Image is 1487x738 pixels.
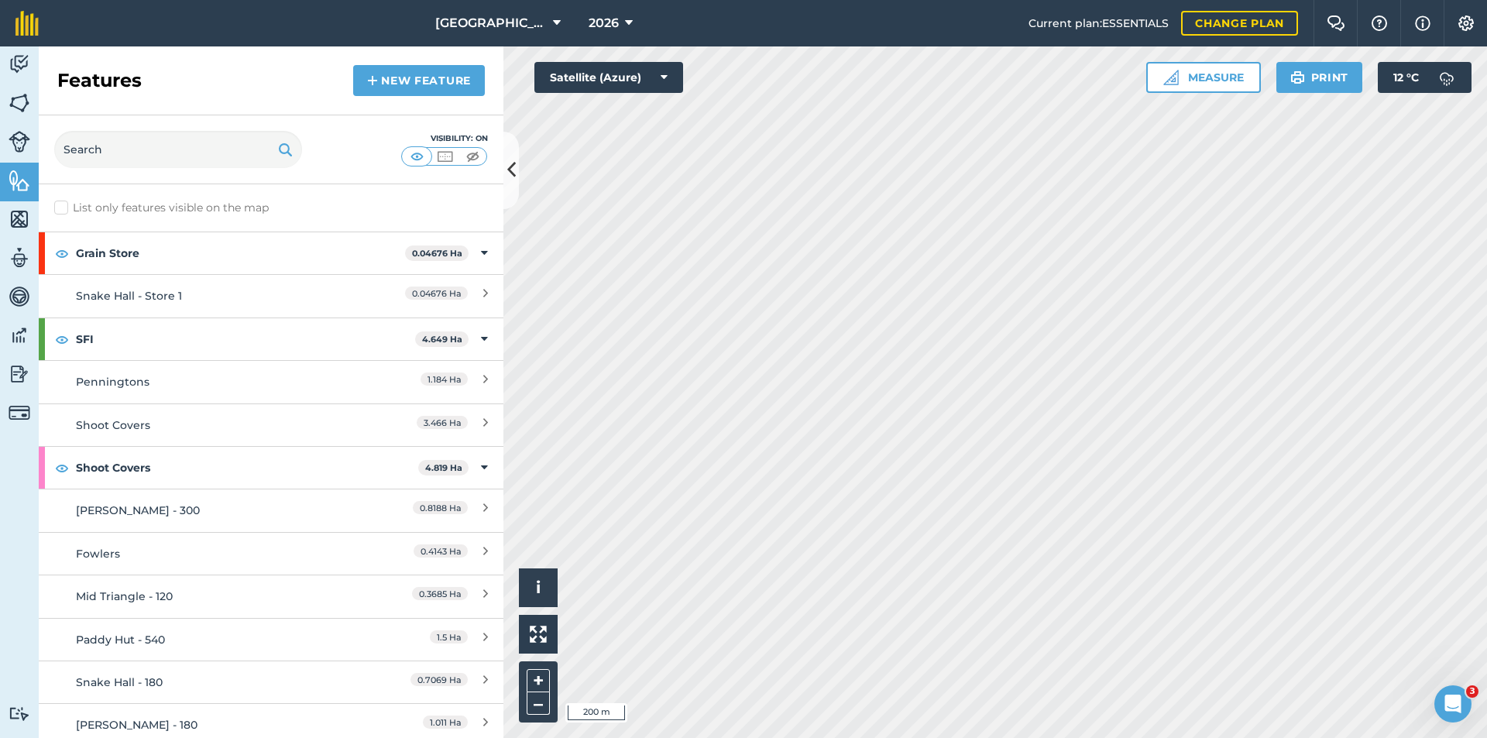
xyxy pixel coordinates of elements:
[1415,14,1430,33] img: svg+xml;base64,PHN2ZyB4bWxucz0iaHR0cDovL3d3dy53My5vcmcvMjAwMC9zdmciIHdpZHRoPSIxNyIgaGVpZ2h0PSIxNy...
[1431,62,1462,93] img: svg+xml;base64,PD94bWwgdmVyc2lvbj0iMS4wIiBlbmNvZGluZz0idXRmLTgiPz4KPCEtLSBHZW5lcmF0b3I6IEFkb2JlIE...
[519,568,558,607] button: i
[410,673,468,686] span: 0.7069 Ha
[425,462,462,473] strong: 4.819 Ha
[430,630,468,644] span: 1.5 Ha
[76,588,351,605] div: Mid Triangle - 120
[1370,15,1389,31] img: A question mark icon
[534,62,683,93] button: Satellite (Azure)
[413,501,468,514] span: 0.8188 Ha
[421,372,468,386] span: 1.184 Ha
[530,626,547,643] img: Four arrows, one pointing top left, one top right, one bottom right and the last bottom left
[527,669,550,692] button: +
[9,402,30,424] img: svg+xml;base64,PD94bWwgdmVyc2lvbj0iMS4wIiBlbmNvZGluZz0idXRmLTgiPz4KPCEtLSBHZW5lcmF0b3I6IEFkb2JlIE...
[76,716,351,733] div: [PERSON_NAME] - 180
[9,91,30,115] img: svg+xml;base64,PHN2ZyB4bWxucz0iaHR0cDovL3d3dy53My5vcmcvMjAwMC9zdmciIHdpZHRoPSI1NiIgaGVpZ2h0PSI2MC...
[1434,685,1472,723] iframe: Intercom live chat
[39,447,503,489] div: Shoot Covers4.819 Ha
[55,244,69,263] img: svg+xml;base64,PHN2ZyB4bWxucz0iaHR0cDovL3d3dy53My5vcmcvMjAwMC9zdmciIHdpZHRoPSIxOCIgaGVpZ2h0PSIyNC...
[39,618,503,661] a: Paddy Hut - 5401.5 Ha
[1181,11,1298,36] a: Change plan
[417,416,468,429] span: 3.466 Ha
[353,65,485,96] a: New feature
[9,169,30,192] img: svg+xml;base64,PHN2ZyB4bWxucz0iaHR0cDovL3d3dy53My5vcmcvMjAwMC9zdmciIHdpZHRoPSI1NiIgaGVpZ2h0PSI2MC...
[9,285,30,308] img: svg+xml;base64,PD94bWwgdmVyc2lvbj0iMS4wIiBlbmNvZGluZz0idXRmLTgiPz4KPCEtLSBHZW5lcmF0b3I6IEFkb2JlIE...
[9,246,30,269] img: svg+xml;base64,PD94bWwgdmVyc2lvbj0iMS4wIiBlbmNvZGluZz0idXRmLTgiPz4KPCEtLSBHZW5lcmF0b3I6IEFkb2JlIE...
[1276,62,1363,93] button: Print
[54,131,302,168] input: Search
[435,149,455,164] img: svg+xml;base64,PHN2ZyB4bWxucz0iaHR0cDovL3d3dy53My5vcmcvMjAwMC9zdmciIHdpZHRoPSI1MCIgaGVpZ2h0PSI0MC...
[9,208,30,231] img: svg+xml;base64,PHN2ZyB4bWxucz0iaHR0cDovL3d3dy53My5vcmcvMjAwMC9zdmciIHdpZHRoPSI1NiIgaGVpZ2h0PSI2MC...
[76,287,351,304] div: Snake Hall - Store 1
[1290,68,1305,87] img: svg+xml;base64,PHN2ZyB4bWxucz0iaHR0cDovL3d3dy53My5vcmcvMjAwMC9zdmciIHdpZHRoPSIxOSIgaGVpZ2h0PSIyNC...
[76,373,351,390] div: Penningtons
[76,631,351,648] div: Paddy Hut - 540
[39,661,503,703] a: Snake Hall - 1800.7069 Ha
[1378,62,1472,93] button: 12 °C
[536,578,541,597] span: i
[76,674,351,691] div: Snake Hall - 180
[76,447,418,489] strong: Shoot Covers
[405,287,468,300] span: 0.04676 Ha
[76,417,351,434] div: Shoot Covers
[9,324,30,347] img: svg+xml;base64,PD94bWwgdmVyc2lvbj0iMS4wIiBlbmNvZGluZz0idXRmLTgiPz4KPCEtLSBHZW5lcmF0b3I6IEFkb2JlIE...
[76,318,415,360] strong: SFI
[1457,15,1475,31] img: A cog icon
[76,545,351,562] div: Fowlers
[423,716,468,729] span: 1.011 Ha
[54,200,269,216] label: List only features visible on the map
[1163,70,1179,85] img: Ruler icon
[1393,62,1419,93] span: 12 ° C
[1466,685,1478,698] span: 3
[401,132,488,145] div: Visibility: On
[39,489,503,531] a: [PERSON_NAME] - 3000.8188 Ha
[9,131,30,153] img: svg+xml;base64,PD94bWwgdmVyc2lvbj0iMS4wIiBlbmNvZGluZz0idXRmLTgiPz4KPCEtLSBHZW5lcmF0b3I6IEFkb2JlIE...
[39,274,503,317] a: Snake Hall - Store 10.04676 Ha
[9,362,30,386] img: svg+xml;base64,PD94bWwgdmVyc2lvbj0iMS4wIiBlbmNvZGluZz0idXRmLTgiPz4KPCEtLSBHZW5lcmF0b3I6IEFkb2JlIE...
[1029,15,1169,32] span: Current plan : ESSENTIALS
[76,232,405,274] strong: Grain Store
[422,334,462,345] strong: 4.649 Ha
[39,403,503,446] a: Shoot Covers3.466 Ha
[407,149,427,164] img: svg+xml;base64,PHN2ZyB4bWxucz0iaHR0cDovL3d3dy53My5vcmcvMjAwMC9zdmciIHdpZHRoPSI1MCIgaGVpZ2h0PSI0MC...
[39,575,503,617] a: Mid Triangle - 1200.3685 Ha
[39,318,503,360] div: SFI4.649 Ha
[57,68,142,93] h2: Features
[278,140,293,159] img: svg+xml;base64,PHN2ZyB4bWxucz0iaHR0cDovL3d3dy53My5vcmcvMjAwMC9zdmciIHdpZHRoPSIxOSIgaGVpZ2h0PSIyNC...
[76,502,351,519] div: [PERSON_NAME] - 300
[412,587,468,600] span: 0.3685 Ha
[412,248,462,259] strong: 0.04676 Ha
[527,692,550,715] button: –
[589,14,619,33] span: 2026
[435,14,547,33] span: [GEOGRAPHIC_DATA]
[39,532,503,575] a: Fowlers0.4143 Ha
[1146,62,1261,93] button: Measure
[1327,15,1345,31] img: Two speech bubbles overlapping with the left bubble in the forefront
[9,53,30,76] img: svg+xml;base64,PD94bWwgdmVyc2lvbj0iMS4wIiBlbmNvZGluZz0idXRmLTgiPz4KPCEtLSBHZW5lcmF0b3I6IEFkb2JlIE...
[55,458,69,477] img: svg+xml;base64,PHN2ZyB4bWxucz0iaHR0cDovL3d3dy53My5vcmcvMjAwMC9zdmciIHdpZHRoPSIxOCIgaGVpZ2h0PSIyNC...
[367,71,378,90] img: svg+xml;base64,PHN2ZyB4bWxucz0iaHR0cDovL3d3dy53My5vcmcvMjAwMC9zdmciIHdpZHRoPSIxNCIgaGVpZ2h0PSIyNC...
[15,11,39,36] img: fieldmargin Logo
[463,149,483,164] img: svg+xml;base64,PHN2ZyB4bWxucz0iaHR0cDovL3d3dy53My5vcmcvMjAwMC9zdmciIHdpZHRoPSI1MCIgaGVpZ2h0PSI0MC...
[39,232,503,274] div: Grain Store0.04676 Ha
[39,360,503,403] a: Penningtons1.184 Ha
[55,330,69,348] img: svg+xml;base64,PHN2ZyB4bWxucz0iaHR0cDovL3d3dy53My5vcmcvMjAwMC9zdmciIHdpZHRoPSIxOCIgaGVpZ2h0PSIyNC...
[414,544,468,558] span: 0.4143 Ha
[9,706,30,721] img: svg+xml;base64,PD94bWwgdmVyc2lvbj0iMS4wIiBlbmNvZGluZz0idXRmLTgiPz4KPCEtLSBHZW5lcmF0b3I6IEFkb2JlIE...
